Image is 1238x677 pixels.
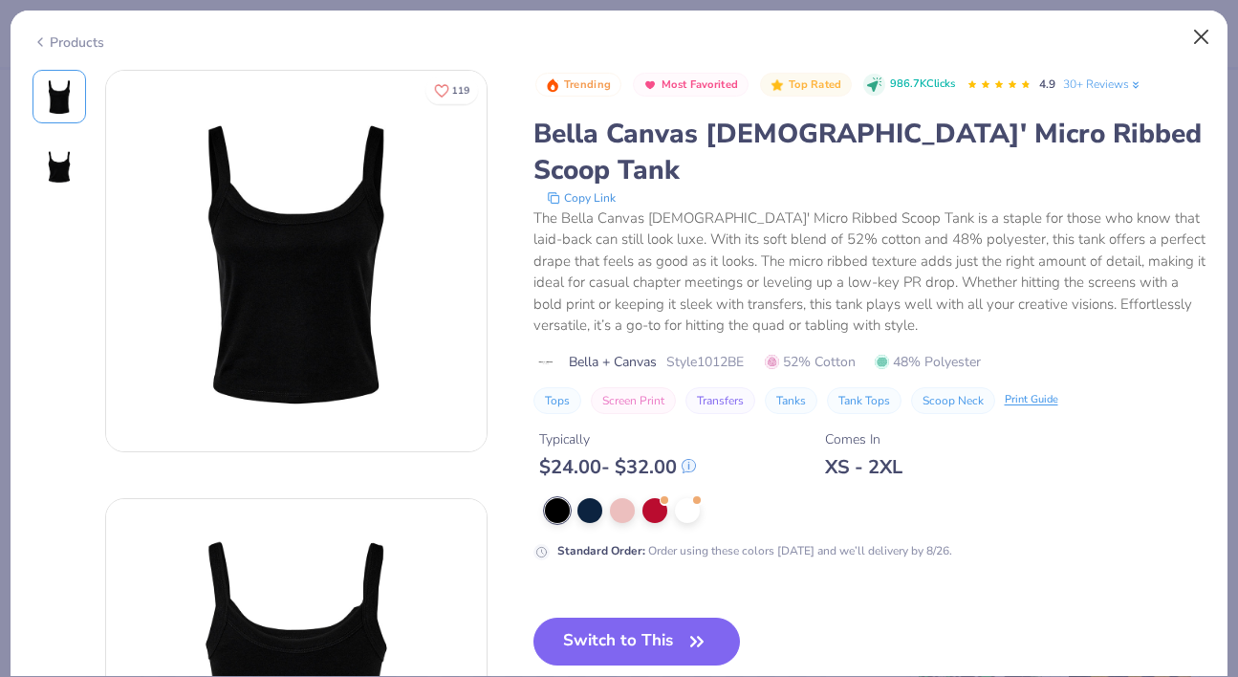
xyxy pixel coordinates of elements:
span: 986.7K Clicks [890,76,955,93]
button: Tanks [765,387,817,414]
span: 48% Polyester [875,352,981,372]
img: Back [36,146,82,192]
img: brand logo [533,355,559,370]
img: Most Favorited sort [642,77,658,93]
button: Close [1184,19,1220,55]
div: Print Guide [1005,392,1058,408]
button: Badge Button [535,73,621,98]
div: Bella Canvas [DEMOGRAPHIC_DATA]' Micro Ribbed Scoop Tank [533,116,1206,188]
button: Like [425,76,478,104]
div: $ 24.00 - $ 32.00 [539,455,696,479]
div: Typically [539,429,696,449]
div: Order using these colors [DATE] and we’ll delivery by 8/26. [557,542,952,559]
span: Bella + Canvas [569,352,657,372]
img: Trending sort [545,77,560,93]
span: 119 [452,86,469,96]
button: Screen Print [591,387,676,414]
strong: Standard Order : [557,543,645,558]
div: Comes In [825,429,902,449]
button: Tank Tops [827,387,901,414]
button: Tops [533,387,581,414]
div: XS - 2XL [825,455,902,479]
div: Products [33,33,104,53]
span: Top Rated [789,79,842,90]
a: 30+ Reviews [1063,76,1142,93]
button: copy to clipboard [541,188,621,207]
span: 52% Cotton [765,352,856,372]
span: Most Favorited [662,79,738,90]
span: Style 1012BE [666,352,744,372]
img: Top Rated sort [770,77,785,93]
span: 4.9 [1039,76,1055,92]
button: Transfers [685,387,755,414]
button: Switch to This [533,618,741,666]
button: Badge Button [760,73,852,98]
button: Scoop Neck [911,387,995,414]
div: The Bella Canvas [DEMOGRAPHIC_DATA]' Micro Ribbed Scoop Tank is a staple for those who know that ... [533,207,1206,337]
img: Front [106,71,487,451]
img: Front [36,74,82,120]
span: Trending [564,79,611,90]
div: 4.9 Stars [967,70,1032,100]
button: Badge Button [633,73,749,98]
